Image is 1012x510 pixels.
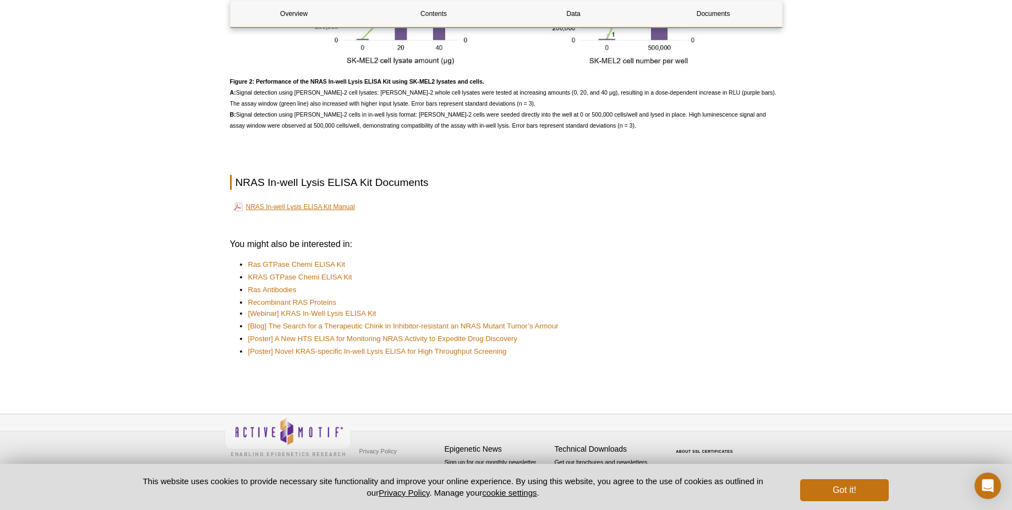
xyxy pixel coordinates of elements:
a: [Poster] A New HTS ELISA for Monitoring NRAS Activity to Expedite Drug Discovery [248,333,518,344]
h2: NRAS In-well Lysis ELISA Kit Documents [230,175,783,190]
a: Terms & Conditions [357,459,414,476]
table: Click to Verify - This site chose Symantec SSL for secure e-commerce and confidential communicati... [665,434,747,458]
a: KRAS GTPase Chemi ELISA Kit [248,272,352,283]
a: Recombinant RAS Proteins [248,297,337,308]
h3: You might also be interested in: [230,238,783,251]
a: Data [510,1,637,27]
a: [Poster] Novel KRAS-specific In-well Lysis ELISA for High Throughput Screening [248,346,507,357]
span: Signal detection using [PERSON_NAME]-2 cell lysates: [PERSON_NAME]-2 whole cell lysates were test... [230,78,776,129]
button: cookie settings [482,488,537,497]
a: Ras GTPase Chemi ELISA Kit [248,259,346,270]
a: Privacy Policy [379,488,429,497]
img: Active Motif, [225,414,351,459]
a: Privacy Policy [357,443,400,459]
a: Ras Antibodies [248,284,297,295]
a: Contents [370,1,497,27]
a: Documents [650,1,777,27]
a: [Blog] The Search for a Therapeutic Chink in Inhibitor-resistant an NRAS Mutant Tumor’s Armour [248,321,559,332]
a: [Webinar] KRAS In-Well Lysis ELISA Kit [248,308,376,319]
p: Sign up for our monthly newsletter highlighting recent publications in the field of epigenetics. [445,458,549,495]
div: Open Intercom Messenger [975,473,1001,499]
a: Overview [231,1,358,27]
a: ABOUT SSL CERTIFICATES [676,449,733,453]
h4: Epigenetic News [445,445,549,454]
h4: Technical Downloads [555,445,659,454]
strong: B: [230,111,236,118]
p: This website uses cookies to provide necessary site functionality and improve your online experie... [124,475,783,498]
strong: A: [230,89,236,96]
button: Got it! [800,479,888,501]
p: Get our brochures and newsletters, or request them by mail. [555,458,659,486]
a: NRAS In-well Lysis ELISA Kit Manual [234,200,355,213]
strong: Figure 2: Performance of the NRAS In-well Lysis ELISA Kit using SK-MEL2 lysates and cells. [230,78,484,85]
